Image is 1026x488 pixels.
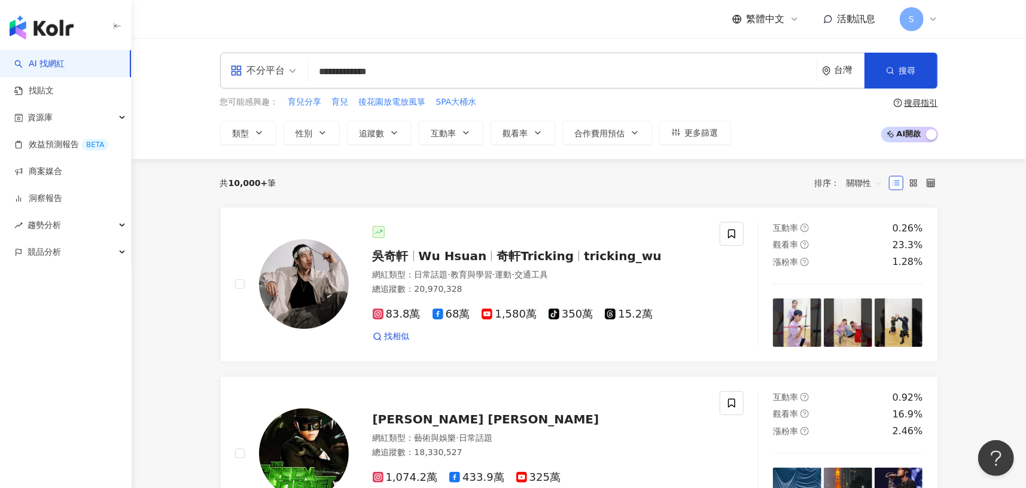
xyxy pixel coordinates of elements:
span: 更多篩選 [685,128,718,138]
div: 16.9% [893,408,923,421]
span: Wu Hsuan [419,249,487,263]
button: 觀看率 [491,121,555,145]
a: searchAI 找網紅 [14,58,65,70]
span: 15.2萬 [605,308,653,321]
div: 不分平台 [230,61,285,80]
span: question-circle [800,393,809,401]
a: 找相似 [373,331,410,343]
span: 搜尋 [899,66,916,75]
span: 83.8萬 [373,308,421,321]
span: S [909,13,914,26]
span: 藝術與娛樂 [415,433,456,443]
img: logo [10,16,74,39]
span: 趨勢分析 [28,212,61,239]
span: 追蹤數 [360,129,385,138]
span: question-circle [800,224,809,232]
div: 台灣 [835,65,864,75]
span: 日常話題 [415,270,448,279]
span: 漲粉率 [773,426,798,436]
span: 350萬 [549,308,593,321]
button: 後花園放電放風箏 [358,96,427,109]
span: [PERSON_NAME] [PERSON_NAME] [373,412,599,426]
span: 交通工具 [514,270,548,279]
span: 關聯性 [847,173,882,193]
span: question-circle [800,258,809,266]
div: 23.3% [893,239,923,252]
span: 漲粉率 [773,257,798,267]
span: 教育與學習 [450,270,492,279]
div: 2.46% [893,425,923,438]
span: environment [822,66,831,75]
div: 排序： [815,173,889,193]
span: 繁體中文 [747,13,785,26]
span: 找相似 [385,331,410,343]
img: post-image [773,298,821,347]
div: 網紅類型 ： [373,269,706,281]
iframe: Help Scout Beacon - Open [978,440,1014,476]
a: KOL Avatar吳奇軒Wu Hsuan奇軒Trickingtricking_wu網紅類型：日常話題·教育與學習·運動·交通工具總追蹤數：20,970,32883.8萬68萬1,580萬350... [220,207,938,362]
span: tricking_wu [584,249,662,263]
span: · [512,270,514,279]
span: 競品分析 [28,239,61,266]
a: 效益預測報告BETA [14,139,109,151]
span: 互動率 [773,392,798,402]
button: 類型 [220,121,276,145]
div: 網紅類型 ： [373,432,706,444]
span: 奇軒Tricking [497,249,574,263]
span: 觀看率 [773,409,798,419]
span: 68萬 [433,308,470,321]
div: 搜尋指引 [905,98,938,108]
div: 總追蹤數 ： 18,330,527 [373,447,706,459]
span: 觀看率 [773,240,798,249]
span: 觀看率 [503,129,528,138]
button: 搜尋 [864,53,937,89]
span: 互動率 [773,223,798,233]
span: 325萬 [516,471,561,484]
span: 日常話題 [459,433,492,443]
button: 育兒分享 [288,96,322,109]
span: 1,074.2萬 [373,471,438,484]
span: 資源庫 [28,104,53,131]
span: question-circle [800,240,809,249]
span: SPA大桶水 [436,96,477,108]
div: 總追蹤數 ： 20,970,328 [373,283,706,295]
span: 育兒分享 [288,96,322,108]
span: 育兒 [332,96,349,108]
span: question-circle [800,410,809,418]
span: 性別 [296,129,313,138]
button: 更多篩選 [659,121,731,145]
button: 追蹤數 [347,121,412,145]
span: appstore [230,65,242,77]
span: · [456,433,459,443]
div: 0.92% [893,391,923,404]
span: 合作費用預估 [575,129,625,138]
span: 互動率 [431,129,456,138]
span: 433.9萬 [449,471,504,484]
img: post-image [824,298,872,347]
img: KOL Avatar [259,239,349,329]
div: 共 筆 [220,178,276,188]
button: 互動率 [419,121,483,145]
span: 活動訊息 [838,13,876,25]
span: question-circle [800,427,809,435]
span: 1,580萬 [482,308,537,321]
span: question-circle [894,99,902,107]
button: 合作費用預估 [562,121,652,145]
span: 後花園放電放風箏 [359,96,426,108]
span: 吳奇軒 [373,249,409,263]
a: 找貼文 [14,85,54,97]
span: · [492,270,495,279]
button: 性別 [284,121,340,145]
button: SPA大桶水 [436,96,477,109]
span: 10,000+ [229,178,268,188]
div: 0.26% [893,222,923,235]
span: rise [14,221,23,230]
a: 商案媒合 [14,166,62,178]
button: 育兒 [331,96,349,109]
span: · [448,270,450,279]
a: 洞察報告 [14,193,62,205]
span: 類型 [233,129,249,138]
span: 您可能感興趣： [220,96,279,108]
span: 運動 [495,270,512,279]
img: post-image [875,298,923,347]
